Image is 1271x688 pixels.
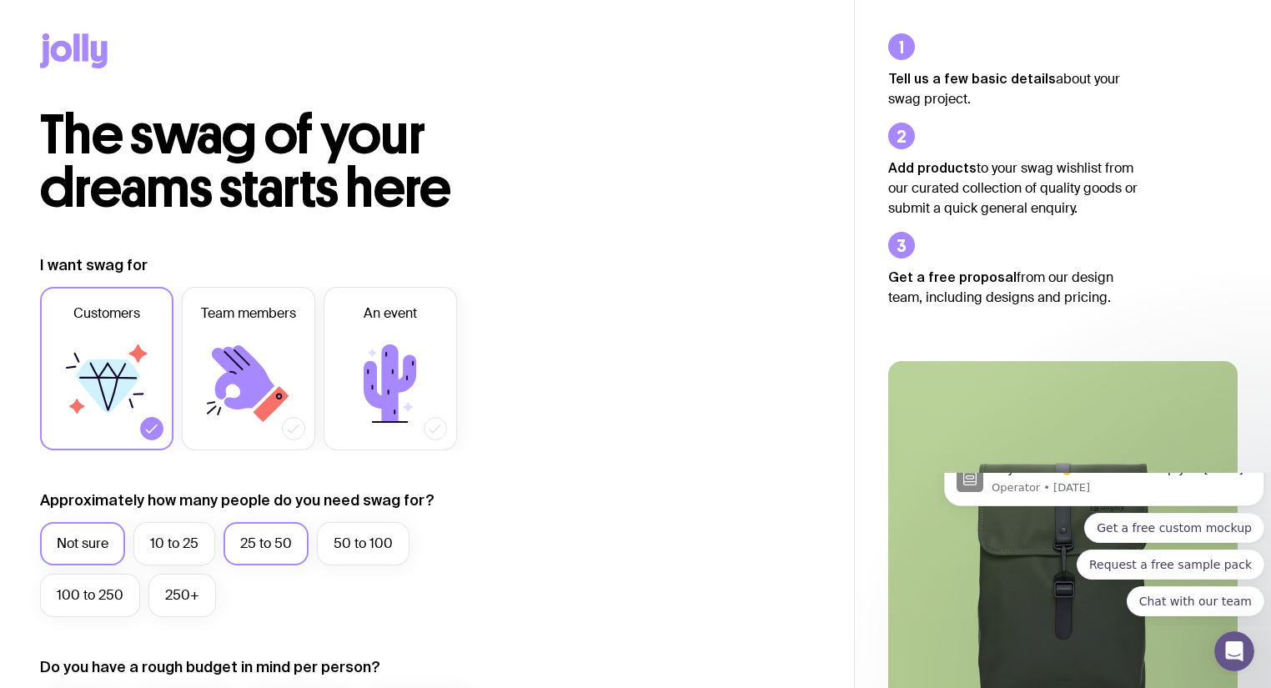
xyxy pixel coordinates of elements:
label: 100 to 250 [40,574,140,617]
label: Do you have a rough budget in mind per person? [40,657,380,677]
label: 50 to 100 [317,522,409,565]
span: Customers [73,304,140,324]
label: I want swag for [40,255,148,275]
div: Quick reply options [7,40,327,143]
span: Team members [201,304,296,324]
label: Not sure [40,522,125,565]
p: Message from Operator, sent 1w ago [54,8,314,23]
strong: Tell us a few basic details [888,71,1056,86]
button: Quick reply: Request a free sample pack [139,77,327,107]
strong: Get a free proposal [888,269,1017,284]
label: Approximately how many people do you need swag for? [40,490,435,510]
span: The swag of your dreams starts here [40,102,451,221]
button: Quick reply: Chat with our team [189,113,327,143]
label: 25 to 50 [224,522,309,565]
p: from our design team, including designs and pricing. [888,267,1138,308]
strong: Add products [888,160,977,175]
p: to your swag wishlist from our curated collection of quality goods or submit a quick general enqu... [888,158,1138,218]
iframe: Intercom live chat [1214,631,1254,671]
p: about your swag project. [888,68,1138,109]
label: 250+ [148,574,216,617]
button: Quick reply: Get a free custom mockup [147,40,327,70]
label: 10 to 25 [133,522,215,565]
span: An event [364,304,417,324]
iframe: Intercom notifications message [937,473,1271,626]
